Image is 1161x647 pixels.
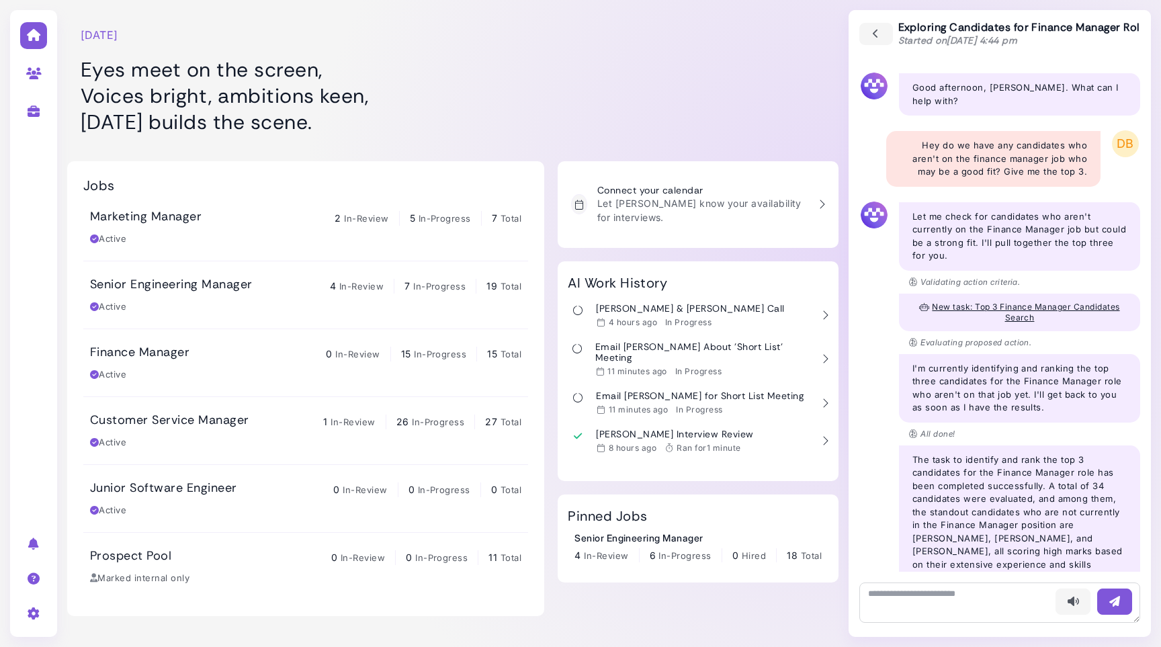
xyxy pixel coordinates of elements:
h3: Connect your calendar [597,185,808,196]
span: In-Progress [414,349,466,359]
span: In-Review [331,417,375,427]
h3: Customer Service Manager [90,413,249,428]
span: In-Review [335,349,380,359]
span: 26 [396,416,409,427]
span: In-Review [343,484,387,495]
h2: Pinned Jobs [568,508,647,524]
span: Ran for 1 minute [677,443,740,453]
p: All done! [909,428,955,440]
span: DB [1112,130,1139,157]
span: Started on [898,34,1018,46]
span: In-Review [339,281,384,292]
a: Connect your calendar Let [PERSON_NAME] know your availability for interviews. [564,178,832,231]
span: 11 [488,552,497,563]
h3: [PERSON_NAME] Interview Review [596,429,753,440]
span: 1 [323,416,327,427]
a: Prospect Pool 0 In-Review 0 In-Progress 11 Total Marked internal only [83,533,528,600]
h2: Jobs [83,177,115,193]
span: In-Progress [415,552,468,563]
a: Senior Engineering Manager 4 In-Review 6 In-Progress 0 Hired 18 Total [574,531,822,563]
h3: Email [PERSON_NAME] About 'Short List' Meeting [595,341,812,364]
span: Total [501,484,521,495]
h3: Prospect Pool [90,549,171,564]
span: 18 [787,550,798,561]
span: 19 [486,280,497,292]
span: 4 [574,550,580,561]
p: The task to identify and rank the top 3 candidates for the Finance Manager role has been complete... [912,454,1127,637]
span: 0 [491,484,497,495]
span: 27 [485,416,497,427]
span: 2 [335,212,341,224]
span: In-Progress [413,281,466,292]
p: Evaluating proposed action. [909,337,1031,349]
span: Hired [742,550,766,561]
div: Senior Engineering Manager [574,531,822,545]
span: 0 [732,550,738,561]
time: Sep 16, 2025 [609,404,669,415]
span: Total [801,550,822,561]
span: 15 [487,348,497,359]
span: 4 [330,280,336,292]
span: 0 [408,484,415,495]
time: Sep 16, 2025 [609,443,656,453]
div: Hey do we have any candidates who aren't on the finance manager job who may be a good fit? Give m... [886,131,1101,187]
span: In-Review [344,213,388,224]
span: Total [501,552,521,563]
div: Active [90,368,126,382]
span: In-Review [341,552,385,563]
div: Exploring Candidates for Finance Manager Role [898,21,1147,47]
span: 0 [406,552,412,563]
p: Validating action criteria. [909,276,1020,288]
span: Total [501,213,521,224]
h3: [PERSON_NAME]'s Customer Service Manager Evaluation [593,467,811,490]
a: Junior Software Engineer 0 In-Review 0 In-Progress 0 Total Active [83,465,528,532]
h3: Senior Engineering Manager [90,277,252,292]
div: Good afternoon, [PERSON_NAME]. What can I help with? [899,73,1140,116]
h3: Email [PERSON_NAME] for Short List Meeting [596,390,804,402]
span: 15 [401,348,411,359]
div: Active [90,232,126,246]
span: In-Progress [412,417,464,427]
span: 6 [650,550,656,561]
span: 0 [331,552,337,563]
span: In-Progress [418,484,470,495]
span: 7 [404,280,410,292]
h3: Marketing Manager [90,210,202,224]
h3: [PERSON_NAME] & [PERSON_NAME] Call [596,303,784,314]
a: Senior Engineering Manager 4 In-Review 7 In-Progress 19 Total Active [83,261,528,329]
time: Sep 16, 2025 [607,366,667,376]
span: New task: Top 3 Finance Manager Candidates Search [932,302,1119,322]
span: Total [501,417,521,427]
a: Finance Manager 0 In-Review 15 In-Progress 15 Total Active [83,329,528,396]
a: Marketing Manager 2 In-Review 5 In-Progress 7 Total Active [83,193,528,261]
span: In-Progress [419,213,471,224]
span: In-Progress [658,550,711,561]
span: 0 [333,484,339,495]
h1: Eyes meet on the screen, Voices bright, ambitions keen, [DATE] builds the scene. [81,56,559,135]
div: Marked internal only [90,572,189,585]
time: [DATE] [81,27,118,43]
span: 0 [326,348,332,359]
span: Total [501,281,521,292]
div: Active [90,504,126,517]
button: New task: Top 3 Finance Manager Candidates Search [912,302,1127,323]
span: In-Review [584,550,628,561]
div: Active [90,436,126,449]
div: In Progress [665,317,712,328]
p: Let me check for candidates who aren't currently on the Finance Manager job but could be a strong... [912,210,1127,263]
h3: Junior Software Engineer [90,481,237,496]
time: Sep 16, 2025 [609,317,657,327]
span: 5 [410,212,415,224]
p: I'm currently identifying and ranking the top three candidates for the Finance Manager role who a... [912,362,1127,415]
h2: AI Work History [568,275,667,291]
span: Total [501,349,521,359]
p: Let [PERSON_NAME] know your availability for interviews. [597,196,808,224]
span: 7 [492,212,497,224]
div: In Progress [675,366,722,377]
div: In Progress [676,404,722,415]
a: Customer Service Manager 1 In-Review 26 In-Progress 27 Total Active [83,397,528,464]
div: Active [90,300,126,314]
h3: Finance Manager [90,345,189,360]
time: [DATE] 4:44 pm [947,34,1017,46]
